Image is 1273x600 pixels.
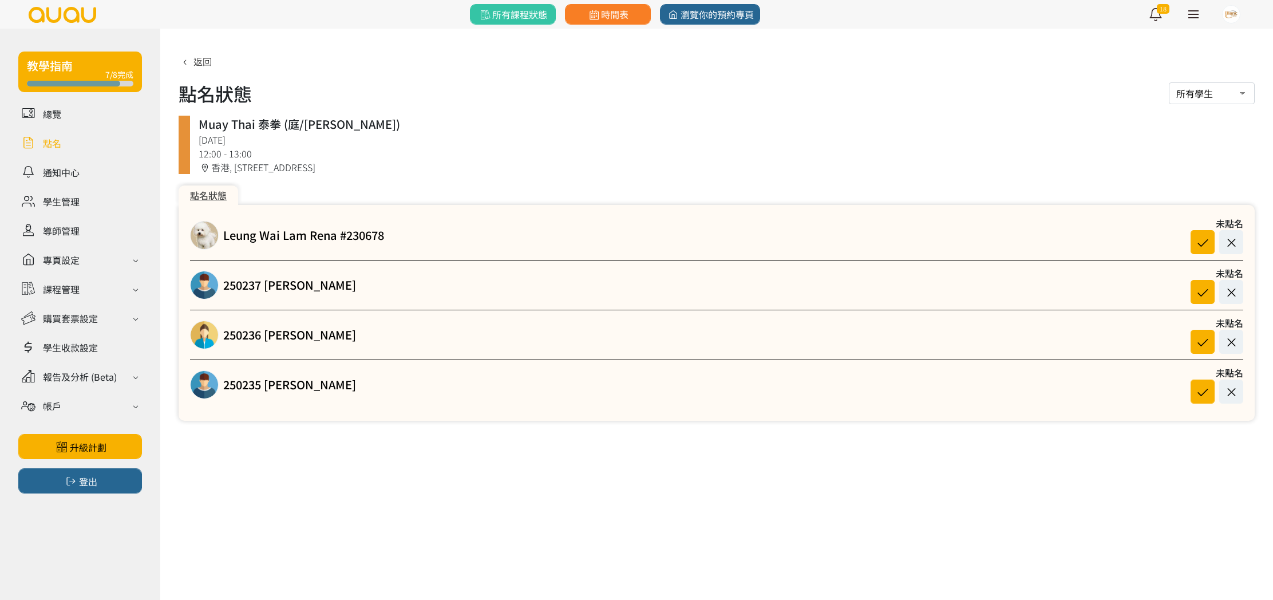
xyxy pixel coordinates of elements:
[1180,266,1243,280] div: 未點名
[43,282,80,296] div: 課程管理
[1157,4,1169,14] span: 18
[199,133,1246,147] div: [DATE]
[179,54,212,68] a: 返回
[1180,316,1243,330] div: 未點名
[660,4,760,25] a: 瀏覽你的預約專頁
[470,4,556,25] a: 所有課程狀態
[223,376,356,393] a: 250235 [PERSON_NAME]
[223,326,356,344] a: 250236 [PERSON_NAME]
[565,4,651,25] a: 時間表
[43,399,61,413] div: 帳戶
[199,116,1246,133] div: Muay Thai 泰拳 (庭/[PERSON_NAME])
[18,434,142,459] a: 升級計劃
[18,468,142,494] button: 登出
[43,370,117,384] div: 報告及分析 (Beta)
[223,277,356,294] a: 250237 [PERSON_NAME]
[179,80,252,107] h1: 點名狀態
[43,311,98,325] div: 購買套票設定
[199,147,1246,160] div: 12:00 - 13:00
[1180,216,1243,230] div: 未點名
[27,7,97,23] img: logo.svg
[1180,366,1243,380] div: 未點名
[179,185,238,205] div: 點名狀態
[587,7,628,21] span: 時間表
[199,160,1246,174] div: 香港, [STREET_ADDRESS]
[223,227,384,244] a: Leung Wai Lam Rena #230678
[43,253,80,267] div: 專頁設定
[193,54,212,68] span: 返回
[478,7,547,21] span: 所有課程狀態
[666,7,754,21] span: 瀏覽你的預約專頁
